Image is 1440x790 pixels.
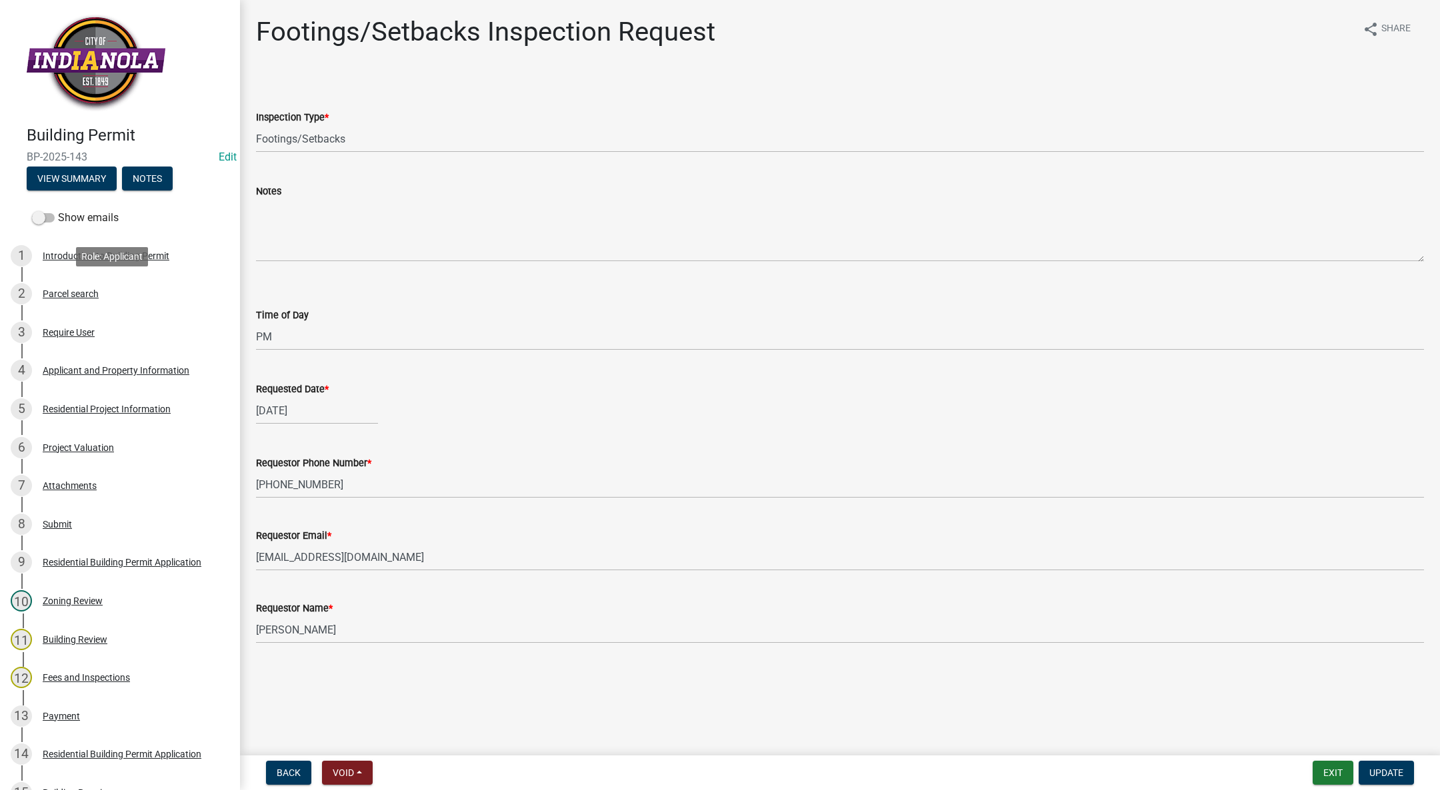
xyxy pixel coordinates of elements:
[43,520,72,529] div: Submit
[122,167,173,191] button: Notes
[27,126,229,145] h4: Building Permit
[11,475,32,496] div: 7
[256,385,329,394] label: Requested Date
[11,360,32,381] div: 4
[11,398,32,420] div: 5
[11,245,32,266] div: 1
[219,151,237,163] wm-modal-confirm: Edit Application Number
[256,113,329,123] label: Inspection Type
[1369,767,1403,778] span: Update
[333,767,354,778] span: Void
[43,635,107,644] div: Building Review
[1381,21,1411,37] span: Share
[1363,21,1379,37] i: share
[43,673,130,682] div: Fees and Inspections
[11,590,32,611] div: 10
[11,552,32,573] div: 9
[43,558,201,567] div: Residential Building Permit Application
[256,532,331,541] label: Requestor Email
[76,247,148,266] div: Role: Applicant
[256,311,309,320] label: Time of Day
[43,328,95,337] div: Require User
[11,322,32,343] div: 3
[27,174,117,185] wm-modal-confirm: Summary
[11,667,32,688] div: 12
[43,749,201,759] div: Residential Building Permit Application
[1352,16,1421,42] button: shareShare
[1359,761,1414,785] button: Update
[27,167,117,191] button: View Summary
[11,283,32,304] div: 2
[43,481,97,490] div: Attachments
[27,151,213,163] span: BP-2025-143
[11,705,32,727] div: 13
[11,514,32,535] div: 8
[43,596,103,605] div: Zoning Review
[256,16,715,48] h1: Footings/Setbacks Inspection Request
[43,711,80,721] div: Payment
[11,629,32,650] div: 11
[322,761,373,785] button: Void
[43,404,171,414] div: Residential Project Information
[27,14,165,112] img: City of Indianola, Iowa
[43,366,189,375] div: Applicant and Property Information
[11,437,32,458] div: 6
[32,210,119,226] label: Show emails
[277,767,301,778] span: Back
[43,289,99,298] div: Parcel search
[43,251,169,260] div: Introduction to Building Permit
[1313,761,1353,785] button: Exit
[256,604,333,613] label: Requestor Name
[266,761,311,785] button: Back
[256,397,378,424] input: mm/dd/yyyy
[256,187,281,197] label: Notes
[219,151,237,163] a: Edit
[11,743,32,765] div: 14
[256,459,371,468] label: Requestor Phone Number
[122,174,173,185] wm-modal-confirm: Notes
[43,443,114,452] div: Project Valuation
